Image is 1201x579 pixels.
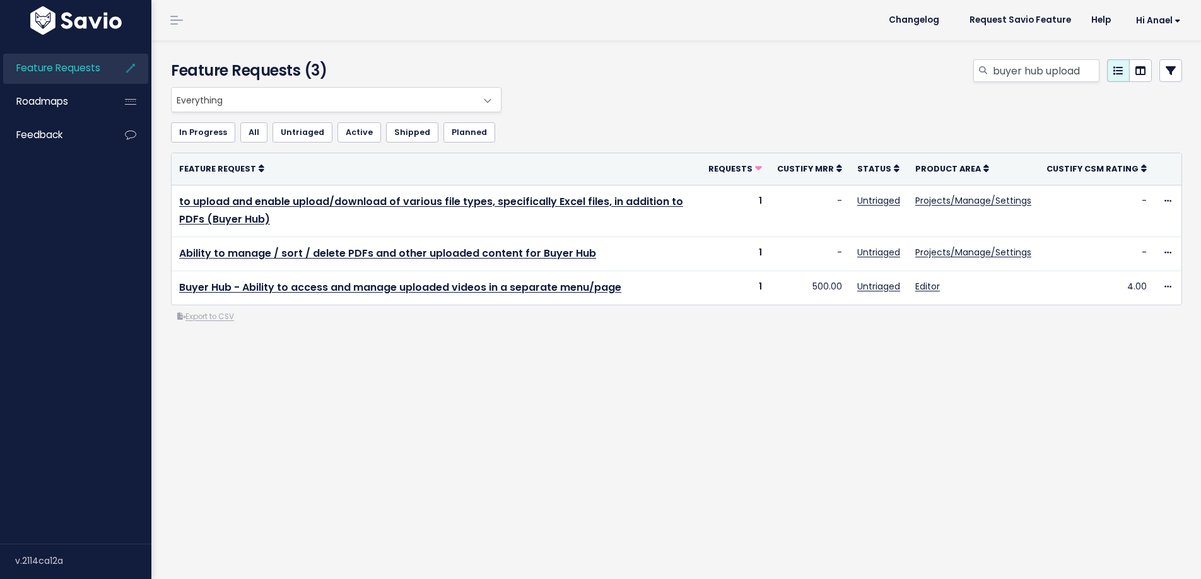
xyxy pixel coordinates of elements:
a: Requests [708,162,762,175]
a: Status [857,162,899,175]
span: Everything [172,88,476,112]
a: Shipped [386,122,438,143]
a: Export to CSV [177,312,234,322]
img: logo-white.9d6f32f41409.svg [27,6,125,35]
a: Feature Request [179,162,264,175]
span: Changelog [889,16,939,25]
a: Buyer Hub - Ability to access and manage uploaded videos in a separate menu/page [179,280,621,295]
a: All [240,122,267,143]
span: Feature Request [179,163,256,174]
a: Roadmaps [3,87,105,116]
a: Projects/Manage/Settings [915,194,1031,207]
td: 500.00 [770,271,850,304]
span: Roadmaps [16,95,68,108]
span: Custify csm rating [1046,163,1139,174]
span: Custify mrr [777,163,834,174]
td: 4.00 [1039,271,1154,304]
a: Editor [915,280,940,293]
a: Planned [443,122,495,143]
span: Feedback [16,128,62,141]
a: to upload and enable upload/download of various file types, specifically Excel files, in addition... [179,194,683,227]
h4: Feature Requests (3) [171,59,496,82]
a: Request Savio Feature [959,11,1081,30]
a: Feature Requests [3,54,105,83]
a: Custify mrr [777,162,842,175]
td: 1 [701,237,770,271]
a: Feedback [3,120,105,149]
a: Hi Anael [1121,11,1191,30]
a: Product Area [915,162,989,175]
a: In Progress [171,122,235,143]
a: Ability to manage / sort / delete PDFs and other uploaded content for Buyer Hub [179,246,596,260]
span: Product Area [915,163,981,174]
span: Everything [171,87,501,112]
td: - [770,237,850,271]
a: Projects/Manage/Settings [915,246,1031,259]
a: Custify csm rating [1046,162,1147,175]
td: - [1039,185,1154,237]
input: Search features... [992,59,1099,82]
div: v.2114ca12a [15,544,151,577]
a: Untriaged [857,194,900,207]
td: 1 [701,271,770,304]
a: Help [1081,11,1121,30]
span: Requests [708,163,753,174]
span: Feature Requests [16,61,100,74]
td: - [1039,237,1154,271]
td: - [770,185,850,237]
a: Untriaged [857,246,900,259]
a: Untriaged [857,280,900,293]
span: Status [857,163,891,174]
td: 1 [701,185,770,237]
span: Hi Anael [1136,16,1181,25]
a: Untriaged [272,122,332,143]
ul: Filter feature requests [171,122,1182,143]
a: Active [337,122,381,143]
